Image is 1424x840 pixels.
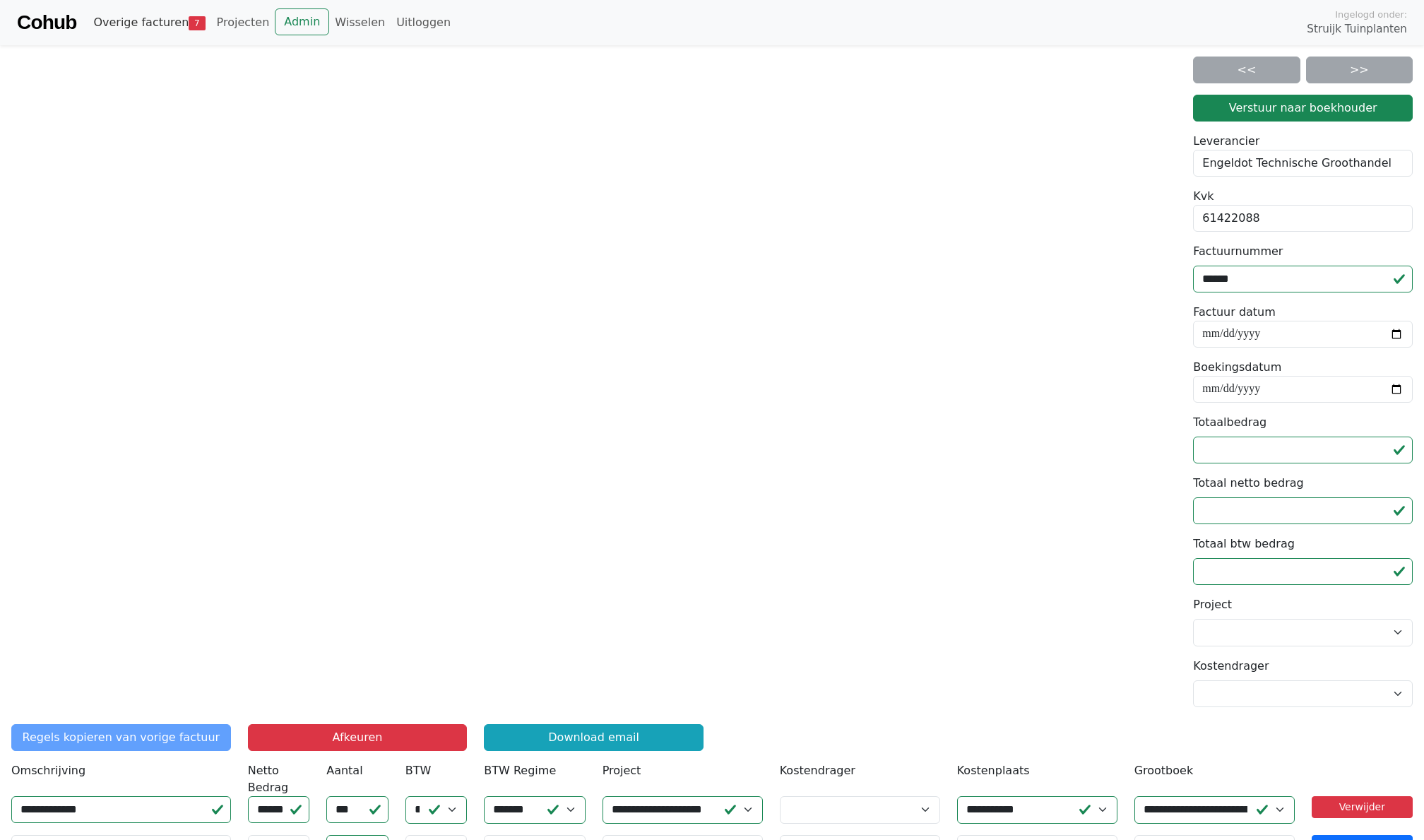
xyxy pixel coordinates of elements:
[391,8,456,37] a: Uitloggen
[1193,188,1214,205] label: Kvk
[211,8,275,37] a: Projecten
[248,724,468,751] button: Afkeuren
[1193,205,1413,232] div: 61422088
[1307,21,1407,37] span: Struijk Tuinplanten
[1193,150,1413,177] div: Engeldot Technische Groothandel
[88,8,210,37] a: Overige facturen7
[1193,658,1269,675] label: Kostendrager
[603,762,641,779] label: Project
[1193,475,1303,492] label: Totaal netto bedrag
[1193,133,1259,150] label: Leverancier
[780,762,855,779] label: Kostendrager
[1193,304,1276,321] label: Factuur datum
[1193,536,1295,552] label: Totaal btw bedrag
[1312,796,1413,818] a: Verwijder
[1193,359,1281,376] label: Boekingsdatum
[1193,414,1266,431] label: Totaalbedrag
[189,16,205,30] span: 7
[957,762,1030,779] label: Kostenplaats
[275,8,329,35] a: Admin
[11,762,85,779] label: Omschrijving
[1134,762,1194,779] label: Grootboek
[1193,95,1413,122] button: Verstuur naar boekhouder
[1193,243,1283,260] label: Factuurnummer
[248,762,310,796] label: Netto Bedrag
[1335,8,1407,21] span: Ingelogd onder:
[484,762,556,779] label: BTW Regime
[1193,596,1232,613] label: Project
[484,724,704,751] a: Download email
[329,8,391,37] a: Wisselen
[17,6,76,40] a: Cohub
[405,762,432,779] label: BTW
[326,762,362,779] label: Aantal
